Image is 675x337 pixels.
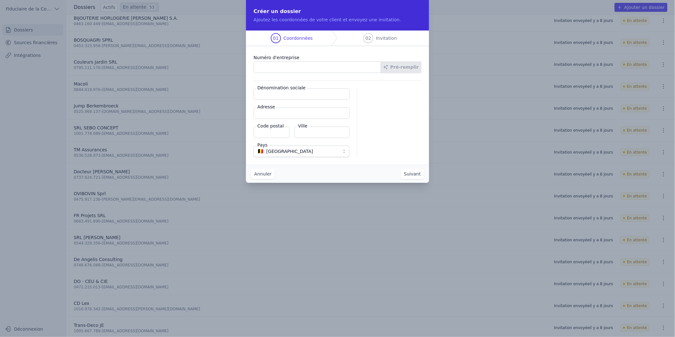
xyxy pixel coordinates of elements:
[283,35,313,41] span: Coordonnées
[254,17,421,23] p: Ajoutez les coordonnées de votre client et envoyez une invitation.
[256,123,285,129] label: Code postal
[266,148,313,155] span: [GEOGRAPHIC_DATA]
[254,54,421,61] label: Numéro d'entreprise
[256,104,276,110] label: Adresse
[365,35,371,41] span: 02
[256,85,307,91] label: Dénomination sociale
[381,61,421,73] button: Pré-remplir
[401,169,424,179] button: Suivant
[256,142,269,148] label: Pays
[251,169,275,179] button: Annuler
[257,149,264,153] span: 🇧🇪
[297,123,309,129] label: Ville
[254,8,421,15] h2: Créer un dossier
[273,35,279,41] span: 01
[246,31,429,46] nav: Progress
[254,146,349,157] button: 🇧🇪 [GEOGRAPHIC_DATA]
[376,35,397,41] span: Invitation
